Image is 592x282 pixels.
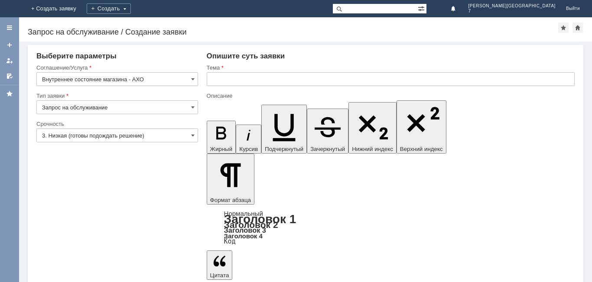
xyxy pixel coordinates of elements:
span: Формат абзаца [210,197,251,203]
span: Подчеркнутый [265,146,303,152]
a: Заголовок 2 [224,220,278,230]
a: Мои заявки [3,54,16,67]
a: Заголовок 1 [224,212,296,226]
div: Создать [87,3,131,14]
div: Запрос на обслуживание / Создание заявки [28,28,558,36]
button: Подчеркнутый [261,105,307,154]
button: Верхний индекс [397,100,446,154]
span: Расширенный поиск [418,4,426,12]
a: Нормальный [224,210,263,217]
button: Зачеркнутый [307,109,348,154]
span: Верхний индекс [400,146,443,152]
div: Формат абзаца [207,211,575,244]
button: Курсив [236,125,261,154]
button: Нижний индекс [348,102,397,154]
a: Заголовок 4 [224,232,263,240]
span: [PERSON_NAME][GEOGRAPHIC_DATA] [468,3,556,9]
div: Тип заявки [36,93,196,99]
div: Сделать домашней страницей [572,22,583,33]
a: Создать заявку [3,38,16,52]
span: Жирный [210,146,233,152]
button: Жирный [207,121,236,154]
span: 7 [468,9,556,14]
a: Код [224,237,236,245]
span: Опишите суть заявки [207,52,285,60]
button: Цитата [207,250,233,280]
div: Срочность [36,121,196,127]
a: Заголовок 3 [224,226,266,234]
div: Описание [207,93,573,99]
span: Нижний индекс [352,146,393,152]
button: Формат абзаца [207,154,254,205]
div: Соглашение/Услуга [36,65,196,70]
span: Цитата [210,272,229,279]
span: Зачеркнутый [310,146,345,152]
a: Мои согласования [3,69,16,83]
span: Выберите параметры [36,52,117,60]
div: Тема [207,65,573,70]
span: Курсив [239,146,258,152]
div: Добавить в избранное [558,22,569,33]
